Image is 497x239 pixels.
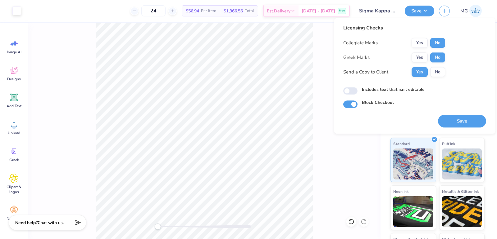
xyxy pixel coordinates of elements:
[362,86,425,93] label: Includes text that isn't editable
[412,52,428,62] button: Yes
[430,67,445,77] button: No
[430,38,445,48] button: No
[393,196,433,227] img: Neon Ink
[442,196,482,227] img: Metallic & Glitter Ink
[343,54,370,61] div: Greek Marks
[354,5,400,17] input: Untitled Design
[15,220,38,226] strong: Need help?
[393,140,410,147] span: Standard
[155,224,161,230] div: Accessibility label
[38,220,64,226] span: Chat with us.
[458,5,485,17] a: MG
[4,184,24,194] span: Clipart & logos
[8,131,20,135] span: Upload
[9,157,19,162] span: Greek
[442,140,455,147] span: Puff Ink
[302,8,335,14] span: [DATE] - [DATE]
[339,9,345,13] span: Free
[245,8,254,14] span: Total
[186,8,199,14] span: $56.94
[460,7,468,15] span: MG
[7,77,21,82] span: Designs
[393,188,408,195] span: Neon Ink
[201,8,216,14] span: Per Item
[343,39,378,46] div: Collegiate Marks
[7,104,21,108] span: Add Text
[405,6,434,16] button: Save
[412,38,428,48] button: Yes
[438,115,486,127] button: Save
[442,148,482,179] img: Puff Ink
[7,50,21,55] span: Image AI
[343,24,445,32] div: Licensing Checks
[442,188,479,195] span: Metallic & Glitter Ink
[362,100,394,106] label: Block Checkout
[224,8,243,14] span: $1,366.56
[141,5,166,16] input: – –
[430,52,445,62] button: No
[393,148,433,179] img: Standard
[469,5,482,17] img: Mary Grace
[412,67,428,77] button: Yes
[267,8,290,14] span: Est. Delivery
[7,216,21,221] span: Decorate
[343,69,388,76] div: Send a Copy to Client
